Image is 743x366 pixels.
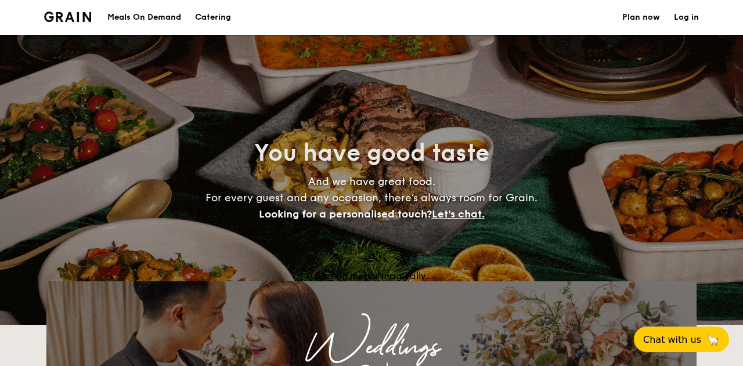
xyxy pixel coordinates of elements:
div: Loading menus magically... [46,270,697,281]
a: Logotype [44,12,91,22]
button: Chat with us🦙 [634,327,729,352]
span: 🦙 [706,333,720,346]
div: Weddings [149,337,594,358]
img: Grain [44,12,91,22]
span: Let's chat. [432,208,485,220]
span: Chat with us [643,334,701,345]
